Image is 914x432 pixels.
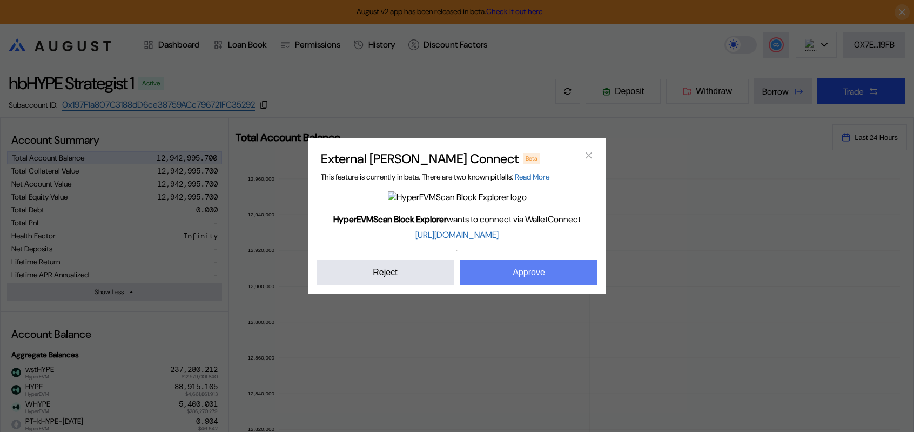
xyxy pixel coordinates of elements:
[333,214,447,225] b: HyperEVMScan Block Explorer
[333,214,581,225] span: wants to connect via WalletConnect
[460,260,597,285] button: Approve
[321,150,519,167] h2: External [PERSON_NAME] Connect
[317,260,454,285] button: Reject
[523,153,540,164] div: Beta
[321,172,549,182] span: This feature is currently in beta. There are two known pitfalls:
[415,229,499,241] a: [URL][DOMAIN_NAME]
[515,172,549,182] a: Read More
[388,191,527,203] img: HyperEVMScan Block Explorer logo
[580,147,597,164] button: close modal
